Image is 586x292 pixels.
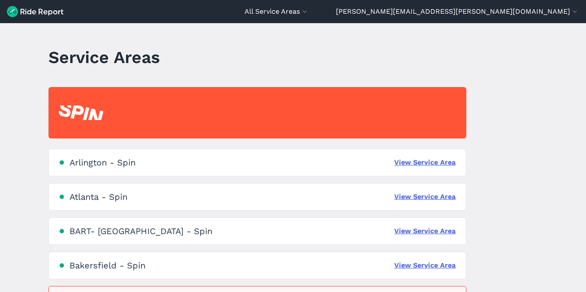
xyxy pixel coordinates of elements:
[59,105,103,120] img: Spin
[394,192,456,202] a: View Service Area
[394,226,456,236] a: View Service Area
[394,157,456,168] a: View Service Area
[245,6,309,17] button: All Service Areas
[7,6,63,17] img: Ride Report
[48,45,160,69] h1: Service Areas
[69,226,212,236] div: BART- [GEOGRAPHIC_DATA] - Spin
[336,6,579,17] button: [PERSON_NAME][EMAIL_ADDRESS][PERSON_NAME][DOMAIN_NAME]
[69,260,145,271] div: Bakersfield - Spin
[69,192,127,202] div: Atlanta - Spin
[69,157,136,168] div: Arlington - Spin
[394,260,456,271] a: View Service Area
